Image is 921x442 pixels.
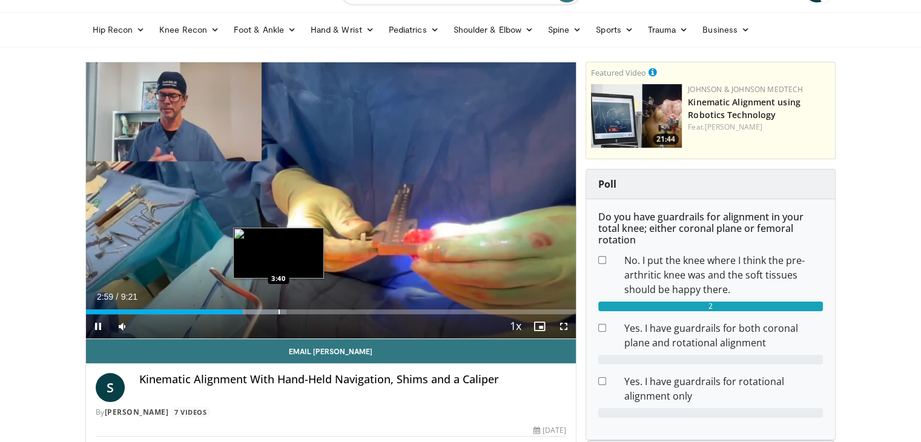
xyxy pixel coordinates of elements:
[96,407,567,418] div: By
[641,18,696,42] a: Trauma
[226,18,303,42] a: Foot & Ankle
[86,309,576,314] div: Progress Bar
[503,314,527,338] button: Playback Rate
[688,122,830,133] div: Feat.
[152,18,226,42] a: Knee Recon
[171,407,211,417] a: 7 Videos
[598,302,823,311] div: 2
[303,18,381,42] a: Hand & Wrist
[110,314,134,338] button: Mute
[533,425,566,436] div: [DATE]
[86,62,576,339] video-js: Video Player
[688,96,801,120] a: Kinematic Alignment using Robotics Technology
[97,292,113,302] span: 2:59
[589,18,641,42] a: Sports
[96,373,125,402] a: S
[381,18,446,42] a: Pediatrics
[86,339,576,363] a: Email [PERSON_NAME]
[598,177,616,191] strong: Poll
[552,314,576,338] button: Fullscreen
[598,211,823,246] h6: Do you have guardrails for alignment in your total knee; either coronal plane or femoral rotation
[86,314,110,338] button: Pause
[615,321,832,350] dd: Yes. I have guardrails for both coronal plane and rotational alignment
[653,134,679,145] span: 21:44
[705,122,762,132] a: [PERSON_NAME]
[591,84,682,148] img: 85482610-0380-4aae-aa4a-4a9be0c1a4f1.150x105_q85_crop-smart_upscale.jpg
[116,292,119,302] span: /
[695,18,757,42] a: Business
[541,18,589,42] a: Spine
[615,253,832,297] dd: No. I put the knee where I think the pre-arthritic knee was and the soft tissues should be happy ...
[591,84,682,148] a: 21:44
[121,292,137,302] span: 9:21
[615,374,832,403] dd: Yes. I have guardrails for rotational alignment only
[688,84,803,94] a: Johnson & Johnson MedTech
[446,18,541,42] a: Shoulder & Elbow
[527,314,552,338] button: Enable picture-in-picture mode
[139,373,567,386] h4: Kinematic Alignment With Hand-Held Navigation, Shims and a Caliper
[591,67,646,78] small: Featured Video
[85,18,153,42] a: Hip Recon
[233,228,324,279] img: image.jpeg
[105,407,169,417] a: [PERSON_NAME]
